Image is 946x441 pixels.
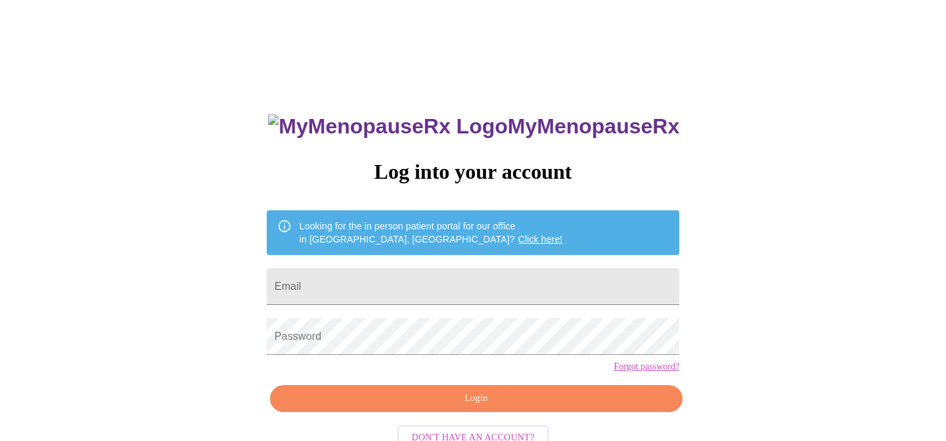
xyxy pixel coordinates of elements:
[268,114,679,139] h3: MyMenopauseRx
[518,234,563,244] a: Click here!
[300,214,563,251] div: Looking for the in person patient portal for our office in [GEOGRAPHIC_DATA], [GEOGRAPHIC_DATA]?
[270,385,683,412] button: Login
[267,160,679,184] h3: Log into your account
[614,361,679,372] a: Forgot password?
[285,390,667,407] span: Login
[268,114,507,139] img: MyMenopauseRx Logo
